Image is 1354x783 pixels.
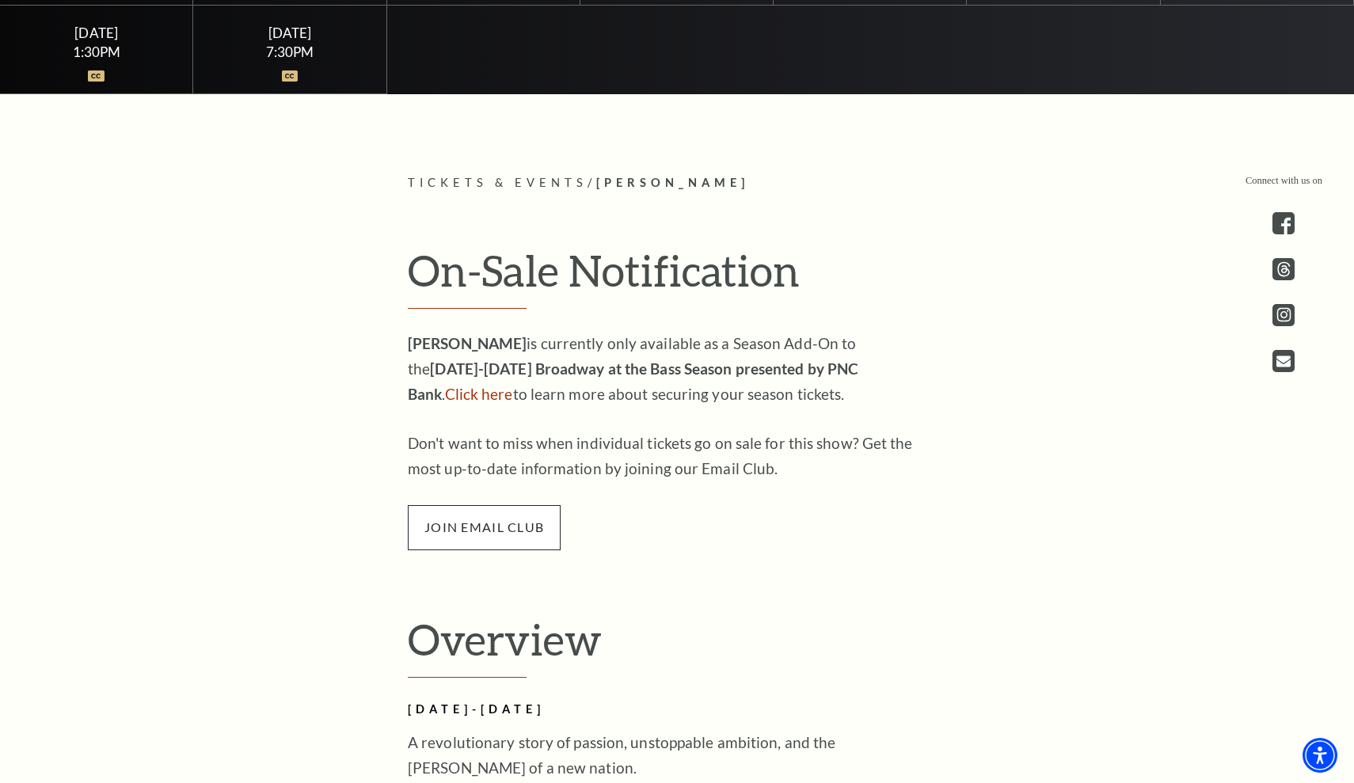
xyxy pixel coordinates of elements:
span: join email club [408,505,561,549]
a: facebook - open in a new tab [1272,212,1295,234]
a: join email club [408,517,561,535]
div: [DATE] [212,25,367,41]
span: [PERSON_NAME] [596,176,749,189]
div: 7:30PM [212,45,367,59]
h2: [DATE]-[DATE] [408,700,922,720]
h2: On-Sale Notification [408,245,946,310]
p: Don't want to miss when individual tickets go on sale for this show? Get the most up-to-date info... [408,431,922,481]
div: [DATE] [19,25,174,41]
a: Open this option - open in a new tab [1272,350,1295,372]
a: Click here to learn more about securing your season tickets [445,385,513,403]
div: 1:30PM [19,45,174,59]
div: Accessibility Menu [1303,738,1337,773]
p: / [408,173,946,193]
h2: Overview [408,614,946,678]
strong: [PERSON_NAME] [408,334,527,352]
a: instagram - open in a new tab [1272,304,1295,326]
p: A revolutionary story of passion, unstoppable ambition, and the [PERSON_NAME] of a new nation. [408,730,922,781]
a: threads.com - open in a new tab [1272,258,1295,280]
p: is currently only available as a Season Add-On to the . to learn more about securing your season ... [408,331,922,407]
strong: [DATE]-[DATE] Broadway at the Bass Season presented by PNC Bank [408,359,858,403]
span: Tickets & Events [408,176,588,189]
p: Connect with us on [1246,173,1322,188]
